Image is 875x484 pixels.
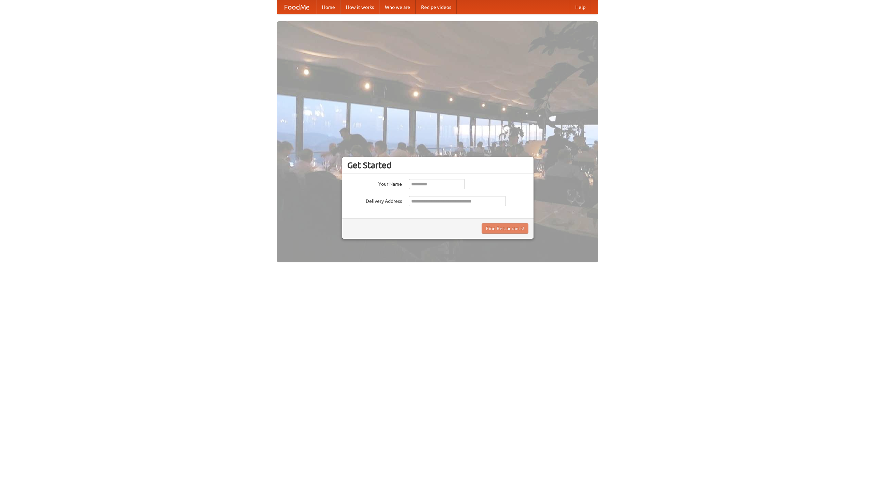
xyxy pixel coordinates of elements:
a: Who we are [379,0,416,14]
a: FoodMe [277,0,317,14]
label: Delivery Address [347,196,402,205]
a: How it works [340,0,379,14]
label: Your Name [347,179,402,187]
a: Recipe videos [416,0,457,14]
a: Help [570,0,591,14]
a: Home [317,0,340,14]
h3: Get Started [347,160,528,170]
button: Find Restaurants! [482,223,528,234]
